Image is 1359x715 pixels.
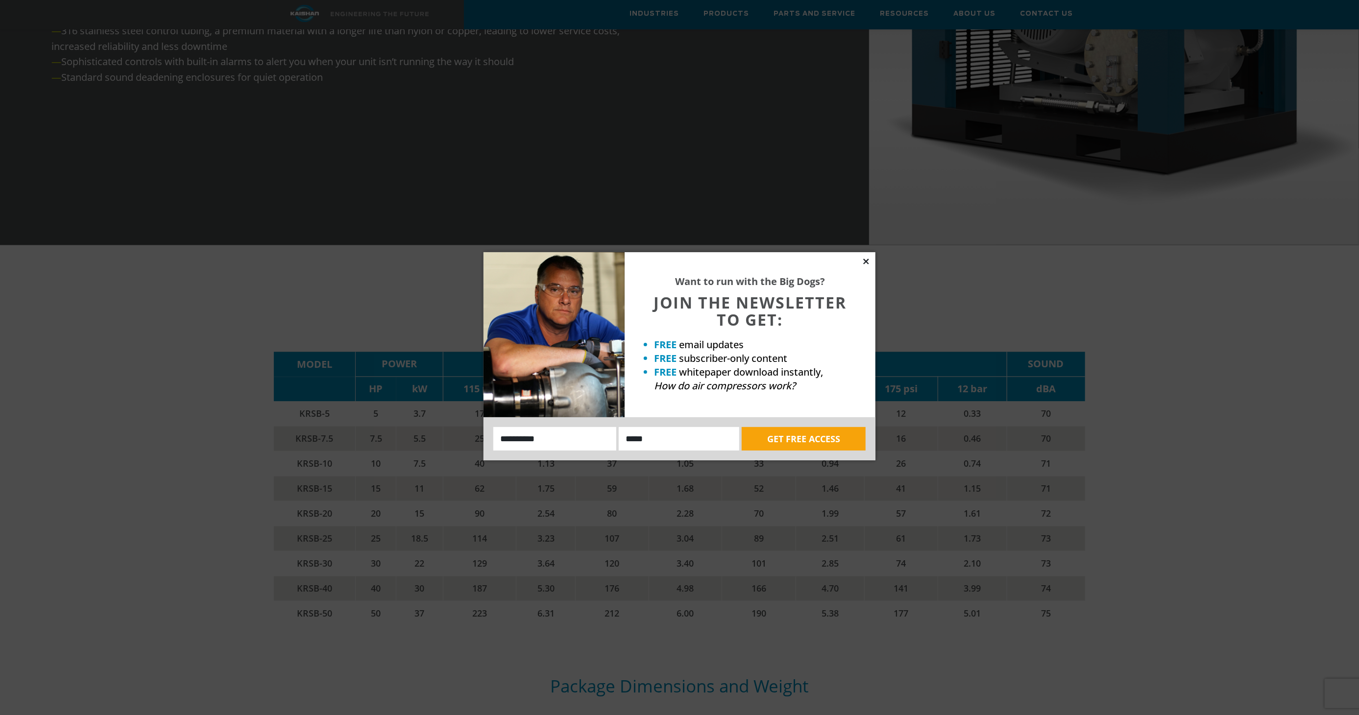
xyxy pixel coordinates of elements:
[654,365,677,379] strong: FREE
[654,352,677,365] strong: FREE
[654,379,796,392] em: How do air compressors work?
[619,427,739,451] input: Email
[679,338,744,351] span: email updates
[862,257,871,266] button: Close
[675,275,825,288] strong: Want to run with the Big Dogs?
[654,292,847,330] span: JOIN THE NEWSLETTER TO GET:
[679,352,787,365] span: subscriber-only content
[742,427,866,451] button: GET FREE ACCESS
[493,427,616,451] input: Name:
[654,338,677,351] strong: FREE
[679,365,823,379] span: whitepaper download instantly,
